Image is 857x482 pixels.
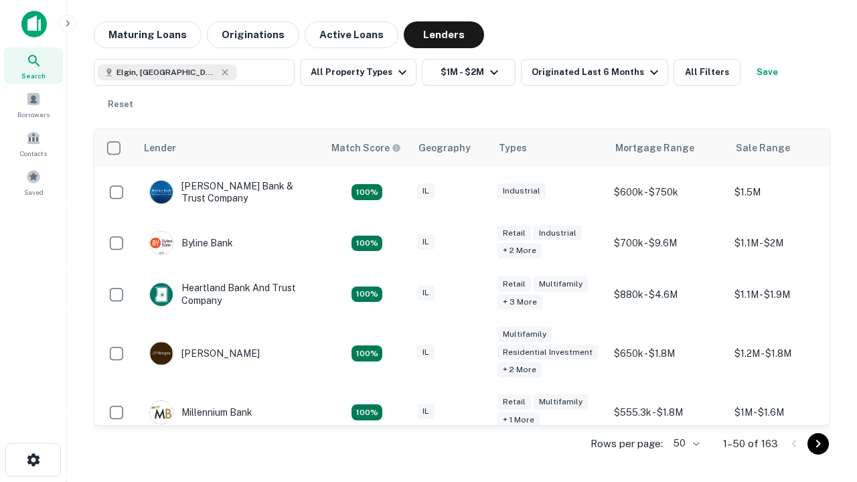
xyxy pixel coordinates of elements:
[150,342,173,365] img: picture
[723,436,778,452] p: 1–50 of 163
[21,70,46,81] span: Search
[4,86,63,123] a: Borrowers
[4,164,63,200] a: Saved
[807,433,829,455] button: Go to next page
[352,345,382,361] div: Matching Properties: 24, hasApolloMatch: undefined
[150,232,173,254] img: picture
[136,129,323,167] th: Lender
[790,375,857,439] iframe: Chat Widget
[331,141,401,155] div: Capitalize uses an advanced AI algorithm to match your search with the best lender. The match sco...
[418,140,471,156] div: Geography
[746,59,789,86] button: Save your search to get updates of matches that match your search criteria.
[499,140,527,156] div: Types
[607,129,728,167] th: Mortgage Range
[736,140,790,156] div: Sale Range
[417,234,435,250] div: IL
[99,91,142,118] button: Reset
[728,167,848,218] td: $1.5M
[607,387,728,438] td: $555.3k - $1.8M
[532,64,662,80] div: Originated Last 6 Months
[615,140,694,156] div: Mortgage Range
[728,387,848,438] td: $1M - $1.6M
[497,362,542,378] div: + 2 more
[144,140,176,156] div: Lender
[728,129,848,167] th: Sale Range
[410,129,491,167] th: Geography
[534,394,588,410] div: Multifamily
[497,295,542,310] div: + 3 more
[17,109,50,120] span: Borrowers
[422,59,516,86] button: $1M - $2M
[4,125,63,161] a: Contacts
[497,243,542,258] div: + 2 more
[417,345,435,360] div: IL
[607,268,728,319] td: $880k - $4.6M
[497,183,546,199] div: Industrial
[534,226,582,241] div: Industrial
[150,283,173,306] img: picture
[497,394,531,410] div: Retail
[497,226,531,241] div: Retail
[497,412,540,428] div: + 1 more
[323,129,410,167] th: Capitalize uses an advanced AI algorithm to match your search with the best lender. The match sco...
[728,218,848,268] td: $1.1M - $2M
[20,148,47,159] span: Contacts
[352,236,382,252] div: Matching Properties: 18, hasApolloMatch: undefined
[497,327,552,342] div: Multifamily
[417,183,435,199] div: IL
[300,59,416,86] button: All Property Types
[207,21,299,48] button: Originations
[497,276,531,292] div: Retail
[149,180,310,204] div: [PERSON_NAME] Bank & Trust Company
[404,21,484,48] button: Lenders
[674,59,741,86] button: All Filters
[24,187,44,197] span: Saved
[149,282,310,306] div: Heartland Bank And Trust Company
[149,400,252,424] div: Millennium Bank
[4,48,63,84] a: Search
[491,129,607,167] th: Types
[728,268,848,319] td: $1.1M - $1.9M
[352,287,382,303] div: Matching Properties: 20, hasApolloMatch: undefined
[497,345,598,360] div: Residential Investment
[305,21,398,48] button: Active Loans
[352,404,382,420] div: Matching Properties: 16, hasApolloMatch: undefined
[149,341,260,366] div: [PERSON_NAME]
[607,167,728,218] td: $600k - $750k
[331,141,398,155] h6: Match Score
[116,66,217,78] span: Elgin, [GEOGRAPHIC_DATA], [GEOGRAPHIC_DATA]
[668,434,702,453] div: 50
[521,59,668,86] button: Originated Last 6 Months
[534,276,588,292] div: Multifamily
[417,404,435,419] div: IL
[591,436,663,452] p: Rows per page:
[21,11,47,37] img: capitalize-icon.png
[150,401,173,424] img: picture
[607,320,728,388] td: $650k - $1.8M
[149,231,233,255] div: Byline Bank
[607,218,728,268] td: $700k - $9.6M
[94,21,202,48] button: Maturing Loans
[150,181,173,204] img: picture
[352,184,382,200] div: Matching Properties: 28, hasApolloMatch: undefined
[417,285,435,301] div: IL
[728,320,848,388] td: $1.2M - $1.8M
